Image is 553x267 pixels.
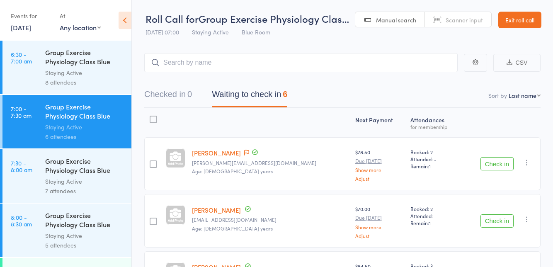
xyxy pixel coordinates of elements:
[493,54,541,72] button: CSV
[2,204,131,257] a: 8:00 -8:30 amGroup Exercise Physiology Class Blue RoomStaying Active5 attendees
[212,85,287,107] button: Waiting to check in6
[352,112,407,133] div: Next Payment
[410,205,458,212] span: Booked: 2
[192,148,241,157] a: [PERSON_NAME]
[407,112,461,133] div: Atten­dances
[11,23,31,32] a: [DATE]
[283,90,287,99] div: 6
[199,12,349,25] span: Group Exercise Physiology Clas…
[410,163,458,170] span: Remain:
[192,225,273,232] span: Age: [DEMOGRAPHIC_DATA] years
[355,158,404,164] small: Due [DATE]
[45,102,124,122] div: Group Exercise Physiology Class Blue Room
[480,214,514,228] button: Check in
[355,205,404,238] div: $70.00
[2,149,131,203] a: 7:30 -8:00 amGroup Exercise Physiology Class Blue RoomStaying Active7 attendees
[45,156,124,177] div: Group Exercise Physiology Class Blue Room
[144,85,192,107] button: Checked in0
[488,91,507,100] label: Sort by
[146,12,199,25] span: Roll Call for
[60,23,101,32] div: Any location
[144,53,458,72] input: Search by name
[410,155,458,163] span: Attended: -
[376,16,416,24] span: Manual search
[498,12,541,28] a: Exit roll call
[355,233,404,238] a: Adjust
[146,28,179,36] span: [DATE] 07:00
[11,214,32,227] time: 8:00 - 8:30 am
[11,9,51,23] div: Events for
[192,160,349,166] small: allerding@bigpond.com
[410,212,458,219] span: Attended: -
[45,240,124,250] div: 5 attendees
[355,167,404,172] a: Show more
[45,68,124,78] div: Staying Active
[45,132,124,141] div: 6 attendees
[60,9,101,23] div: At
[45,48,124,68] div: Group Exercise Physiology Class Blue Room
[2,41,131,94] a: 6:30 -7:00 amGroup Exercise Physiology Class Blue RoomStaying Active8 attendees
[410,148,458,155] span: Booked: 2
[355,176,404,181] a: Adjust
[11,51,32,64] time: 6:30 - 7:00 am
[192,28,229,36] span: Staying Active
[11,105,32,119] time: 7:00 - 7:30 am
[410,124,458,129] div: for membership
[355,215,404,221] small: Due [DATE]
[45,177,124,186] div: Staying Active
[355,224,404,230] a: Show more
[355,148,404,181] div: $78.50
[45,186,124,196] div: 7 attendees
[192,167,273,175] span: Age: [DEMOGRAPHIC_DATA] years
[45,231,124,240] div: Staying Active
[11,160,32,173] time: 7:30 - 8:00 am
[192,206,241,214] a: [PERSON_NAME]
[509,91,536,100] div: Last name
[45,211,124,231] div: Group Exercise Physiology Class Blue Room
[429,219,431,226] span: 1
[192,217,349,223] small: drews2071@gmail.com
[2,95,131,148] a: 7:00 -7:30 amGroup Exercise Physiology Class Blue RoomStaying Active6 attendees
[187,90,192,99] div: 0
[242,28,270,36] span: Blue Room
[429,163,431,170] span: 1
[45,122,124,132] div: Staying Active
[480,157,514,170] button: Check in
[446,16,483,24] span: Scanner input
[410,219,458,226] span: Remain:
[45,78,124,87] div: 8 attendees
